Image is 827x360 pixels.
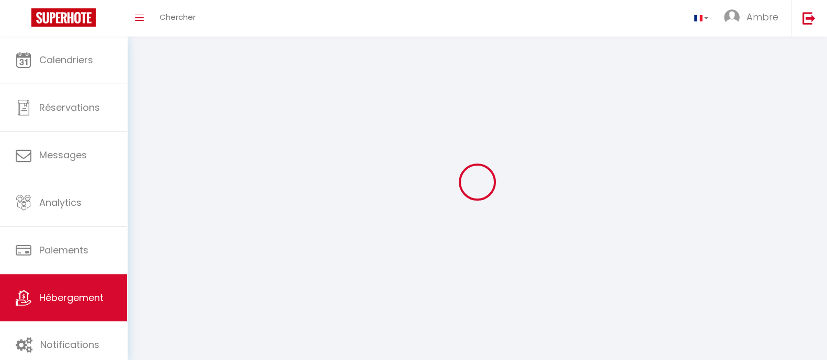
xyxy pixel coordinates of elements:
span: Calendriers [39,53,93,66]
span: Paiements [39,243,88,257]
span: Notifications [40,338,99,351]
span: Ambre [746,10,778,24]
button: Ouvrir le widget de chat LiveChat [8,4,40,36]
img: ... [724,9,740,25]
span: Analytics [39,196,82,209]
img: logout [802,11,815,25]
img: Super Booking [31,8,96,27]
span: Messages [39,148,87,161]
span: Réservations [39,101,100,114]
span: Chercher [160,11,196,22]
span: Hébergement [39,291,104,304]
